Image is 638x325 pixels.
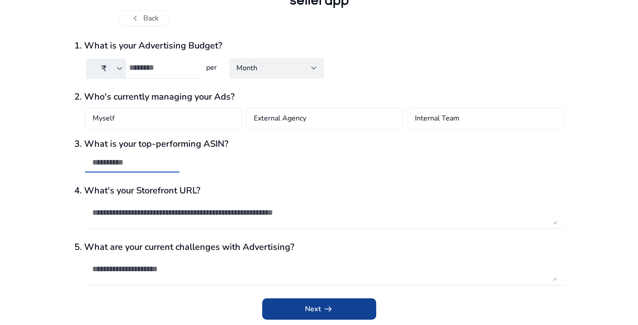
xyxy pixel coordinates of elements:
h3: 2. Who's currently managing your Ads? [74,92,564,102]
h3: 3. What is your top-performing ASIN? [74,139,564,149]
span: ₹ [102,63,106,74]
span: Month [236,63,257,73]
span: arrow_right_alt [323,304,333,314]
h3: 4. What's your Storefront URL? [74,185,564,196]
span: Next [305,304,333,314]
span: chevron_left [130,13,141,24]
h3: 1. What is your Advertising Budget? [74,40,564,51]
h3: 5. What are your current challenges with Advertising? [74,242,564,253]
h4: Myself [93,113,114,124]
h4: per [203,64,219,72]
h4: External Agency [254,113,306,124]
button: chevron_leftBack [119,10,170,26]
h4: Internal Team [415,113,459,124]
button: Nextarrow_right_alt [262,298,376,320]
